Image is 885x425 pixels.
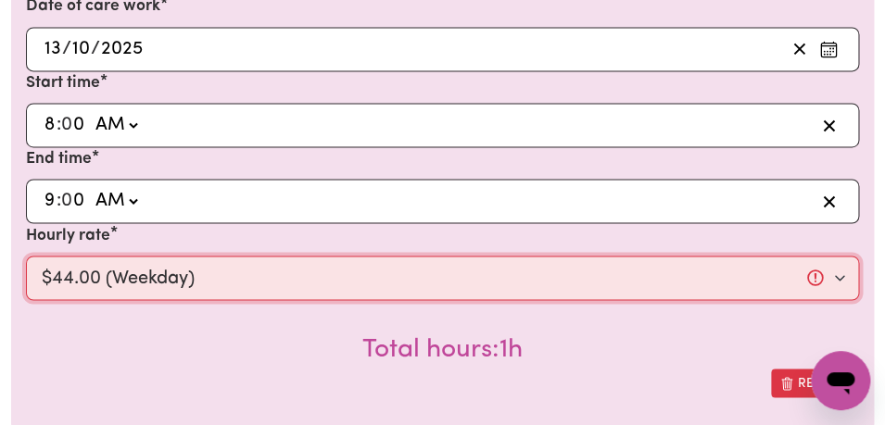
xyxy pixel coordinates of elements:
[61,192,72,210] span: 0
[91,39,100,59] span: /
[100,35,144,63] input: ----
[44,187,57,215] input: --
[62,187,86,215] input: --
[57,191,61,211] span: :
[61,116,72,134] span: 0
[771,369,859,397] button: Remove this shift
[785,35,814,63] button: Clear date
[57,115,61,135] span: :
[62,111,86,139] input: --
[26,147,92,171] label: End time
[71,35,91,63] input: --
[62,39,71,59] span: /
[811,351,870,410] iframe: Button to launch messaging window
[814,35,843,63] button: Enter the date of care work
[362,336,523,362] span: Total hours worked: 1 hour
[26,71,100,95] label: Start time
[44,35,62,63] input: --
[44,111,57,139] input: --
[26,223,110,247] label: Hourly rate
